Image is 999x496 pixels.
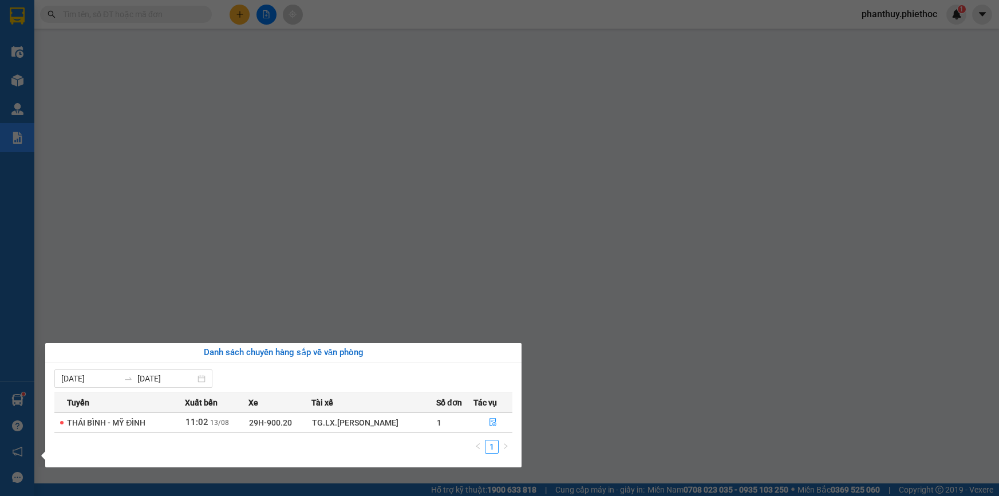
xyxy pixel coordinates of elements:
[54,346,512,360] div: Danh sách chuyến hàng sắp về văn phòng
[499,440,512,454] button: right
[474,414,512,432] button: file-done
[210,419,229,427] span: 13/08
[502,443,509,450] span: right
[124,374,133,383] span: to
[249,418,292,427] span: 29H-900.20
[436,396,462,409] span: Số đơn
[248,396,258,409] span: Xe
[67,396,89,409] span: Tuyến
[312,416,436,429] div: TG.LX.[PERSON_NAME]
[485,440,498,453] a: 1
[485,440,499,454] li: 1
[471,440,485,454] button: left
[499,440,512,454] li: Next Page
[489,418,497,427] span: file-done
[473,396,497,409] span: Tác vụ
[475,443,481,450] span: left
[185,417,208,427] span: 11:02
[311,396,333,409] span: Tài xế
[67,418,145,427] span: THÁI BÌNH - MỸ ĐÌNH
[437,418,441,427] span: 1
[124,374,133,383] span: swap-right
[61,372,119,385] input: Từ ngày
[137,372,195,385] input: Đến ngày
[185,396,218,409] span: Xuất bến
[471,440,485,454] li: Previous Page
